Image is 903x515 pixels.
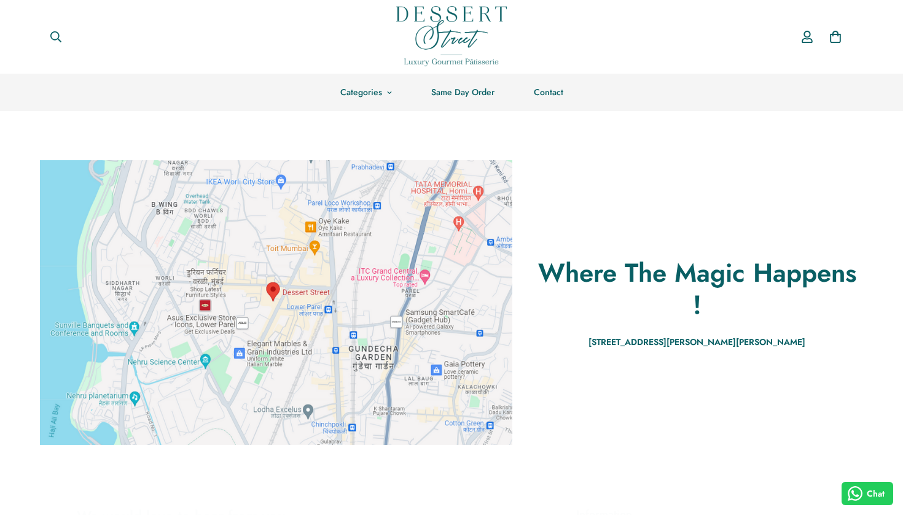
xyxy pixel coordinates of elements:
a: Categories [321,74,412,111]
h3: Where The Magic Happens ! [531,257,863,321]
a: Contact [514,74,583,111]
a: 0 [821,23,850,51]
img: Dessert Street [396,6,507,66]
strong: [STREET_ADDRESS][PERSON_NAME][PERSON_NAME] [588,336,805,348]
span: Chat [867,487,885,500]
button: Chat [842,482,894,505]
button: Search [40,23,72,50]
a: Account [793,19,821,55]
a: Same Day Order [412,74,514,111]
